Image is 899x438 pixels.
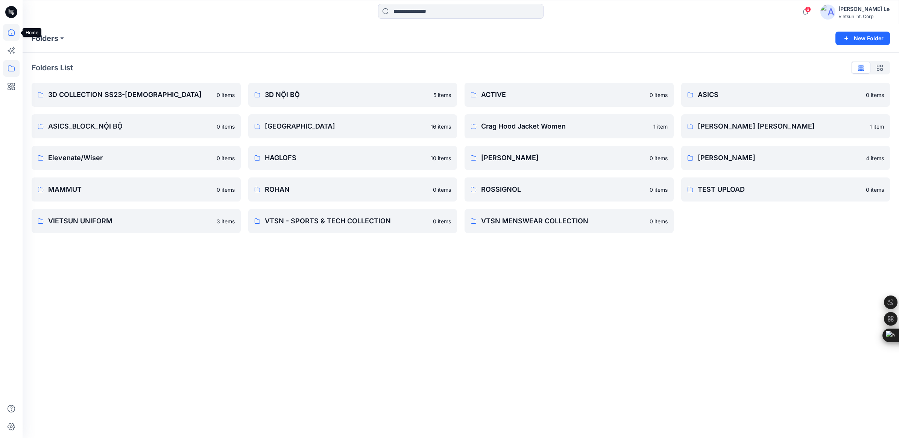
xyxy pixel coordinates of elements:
button: New Folder [835,32,890,45]
p: 0 items [217,154,235,162]
a: VIETSUN UNIFORM3 items [32,209,241,233]
a: TEST UPLOAD0 items [681,177,890,202]
p: ROHAN [265,184,429,195]
p: 4 items [866,154,884,162]
a: ROHAN0 items [248,177,457,202]
a: ACTIVE0 items [465,83,674,107]
p: VTSN - SPORTS & TECH COLLECTION [265,216,429,226]
a: ASICS_BLOCK_NỘI BỘ0 items [32,114,241,138]
p: 0 items [433,217,451,225]
img: avatar [820,5,835,20]
p: 0 items [217,91,235,99]
p: 3D NỘI BỘ [265,89,429,100]
p: 5 items [433,91,451,99]
p: 0 items [650,91,668,99]
p: ASICS_BLOCK_NỘI BỘ [48,121,212,132]
a: [PERSON_NAME]4 items [681,146,890,170]
a: ROSSIGNOL0 items [465,177,674,202]
p: 0 items [650,217,668,225]
p: HAGLOFS [265,153,427,163]
p: [PERSON_NAME] [698,153,862,163]
p: 0 items [217,186,235,194]
p: ASICS [698,89,862,100]
a: [PERSON_NAME]0 items [465,146,674,170]
p: Elevenate/Wiser [48,153,212,163]
p: 0 items [650,154,668,162]
p: Folders List [32,62,73,73]
p: 16 items [431,123,451,130]
a: MAMMUT0 items [32,177,241,202]
p: 1 item [870,123,884,130]
a: [GEOGRAPHIC_DATA]16 items [248,114,457,138]
a: VTSN - SPORTS & TECH COLLECTION0 items [248,209,457,233]
div: [PERSON_NAME] Le [838,5,890,14]
span: 6 [805,6,811,12]
p: ACTIVE [481,89,645,100]
a: Folders [32,33,58,44]
p: 1 item [653,123,668,130]
p: [PERSON_NAME] [481,153,645,163]
p: 3D COLLECTION SS23-[DEMOGRAPHIC_DATA] [48,89,212,100]
p: MAMMUT [48,184,212,195]
a: VTSN MENSWEAR COLLECTION0 items [465,209,674,233]
p: Crag Hood Jacket Women [481,121,649,132]
a: HAGLOFS10 items [248,146,457,170]
p: 0 items [866,91,884,99]
p: 0 items [217,123,235,130]
p: 0 items [650,186,668,194]
p: 0 items [433,186,451,194]
p: 0 items [866,186,884,194]
p: 10 items [431,154,451,162]
p: VIETSUN UNIFORM [48,216,212,226]
a: 3D NỘI BỘ5 items [248,83,457,107]
p: [GEOGRAPHIC_DATA] [265,121,427,132]
a: ASICS0 items [681,83,890,107]
a: Elevenate/Wiser0 items [32,146,241,170]
a: [PERSON_NAME] [PERSON_NAME]1 item [681,114,890,138]
p: TEST UPLOAD [698,184,862,195]
div: Vietsun Int. Corp [838,14,890,19]
a: Crag Hood Jacket Women1 item [465,114,674,138]
p: ROSSIGNOL [481,184,645,195]
p: 3 items [217,217,235,225]
p: [PERSON_NAME] [PERSON_NAME] [698,121,866,132]
p: VTSN MENSWEAR COLLECTION [481,216,645,226]
a: 3D COLLECTION SS23-[DEMOGRAPHIC_DATA]0 items [32,83,241,107]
